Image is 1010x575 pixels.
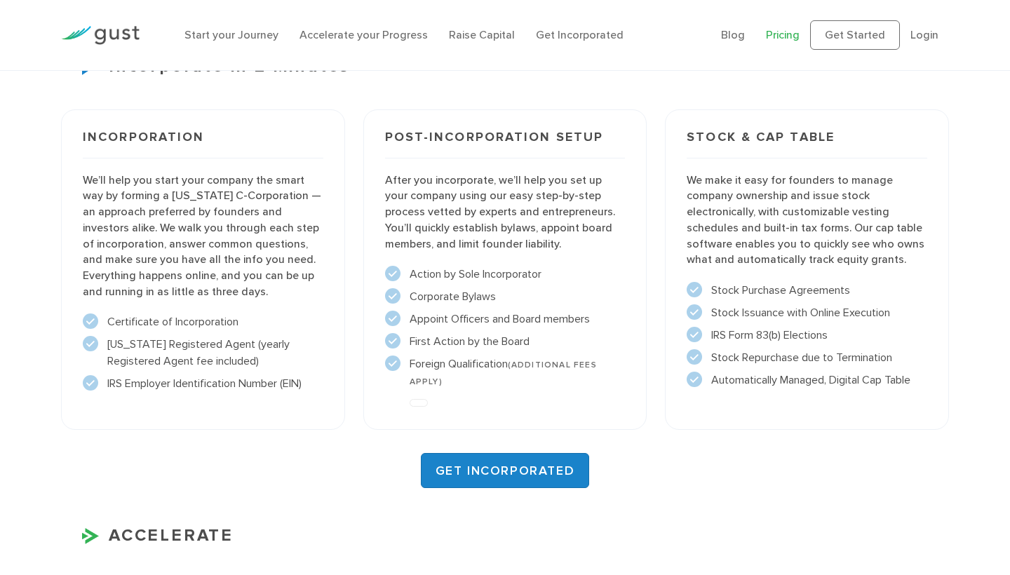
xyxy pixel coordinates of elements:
li: Certificate of Incorporation [83,313,323,330]
a: GET INCORPORATED [421,453,590,488]
a: Start your Journey [184,28,278,41]
li: IRS Form 83(b) Elections [687,327,927,344]
img: Accelerate Icon X2 [82,528,99,544]
li: Automatically Managed, Digital Cap Table [687,372,927,388]
li: Corporate Bylaws [385,288,626,305]
li: [US_STATE] Registered Agent (yearly Registered Agent fee included) [83,336,323,370]
h3: ACCELERATE [61,523,949,548]
img: Gust Logo [61,26,140,45]
li: Stock Issuance with Online Execution [687,304,927,321]
a: Blog [721,28,745,41]
h3: Post-incorporation setup [385,131,626,158]
h3: Incorporation [83,131,323,158]
li: Stock Purchase Agreements [687,282,927,299]
a: Accelerate your Progress [299,28,428,41]
a: Get Started [810,20,900,50]
h3: Stock & Cap Table [687,131,927,158]
p: We’ll help you start your company the smart way by forming a [US_STATE] C-Corporation — an approa... [83,172,323,300]
li: IRS Employer Identification Number (EIN) [83,375,323,392]
p: We make it easy for founders to manage company ownership and issue stock electronically, with cus... [687,172,927,268]
a: Login [910,28,938,41]
li: First Action by the Board [385,333,626,350]
li: Foreign Qualification [385,356,626,389]
a: Get Incorporated [536,28,624,41]
li: Appoint Officers and Board members [385,311,626,327]
a: Raise Capital [449,28,515,41]
li: Action by Sole Incorporator [385,266,626,283]
p: After you incorporate, we’ll help you set up your company using our easy step-by-step process vet... [385,172,626,252]
a: Pricing [766,28,800,41]
li: Stock Repurchase due to Termination [687,349,927,366]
